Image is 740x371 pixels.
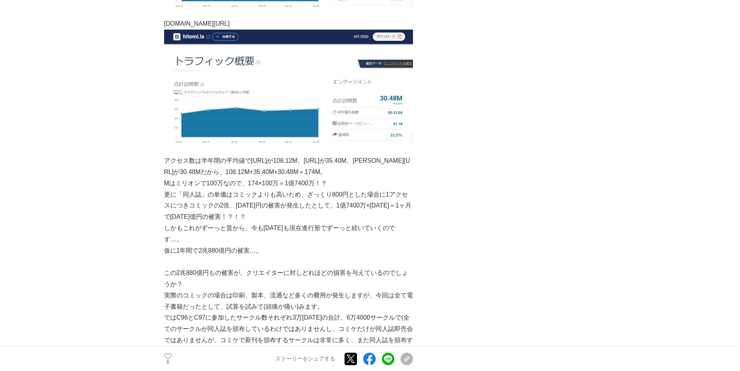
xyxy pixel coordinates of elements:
p: しかもこれがずーっと昔から、今も[DATE]も現在進行形でずーっと続いていくのです…。 [164,223,413,245]
p: この2兆880億円もの被害が、クリエイターに対しどれほどの損害を与えているのでしょうか？ [164,267,413,290]
p: 実際のコミックの場合は印刷、製本、流通など多くの費用が発生しますが、今回は全て電子書籍だったとして、試算を試みて(頭痛が痛い)みます。 [164,290,413,313]
p: ではC96とC97に参加したサークル数それぞれ3万[DATE]の合計、6万4000サークルで(全てのサークルが同人誌を頒布しているわけではありませんし、コミケだけが同人誌即売会ではありませんが、... [164,312,413,368]
p: 仮に1年間で2兆880億円の被害…。 [164,245,413,257]
p: Mはミリオンで100万なので、174×100万＝1億7400万！？ [164,178,413,189]
p: [DOMAIN_NAME][URL] [164,18,413,30]
p: 8 [164,360,172,364]
p: アクセス数は半年間の平均値で[URL]が108.12M、[URL]が35.40M、[PERSON_NAME][URL]が30.48Mだから、108.12M+35.40M+30.48M＝174M。 [164,155,413,178]
img: thumbnail_999f1480-9a10-11ea-9dc0-f3c5abf2d856.png [164,30,413,144]
p: ストーリーをシェアする [275,355,335,362]
p: 更に「同人誌」の単価はコミックよりも高いため、ざっくり800円とした場合に1アクセスにつきコミックの2倍、[DATE]円の被害が発生したとして、1億7400万×[DATE]＝1ヶ月で[DATE]... [164,189,413,223]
